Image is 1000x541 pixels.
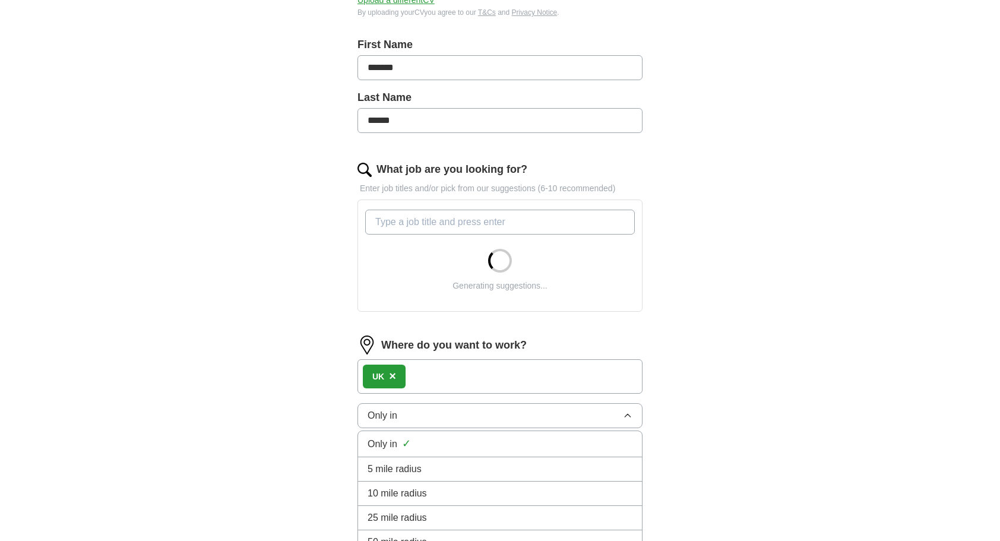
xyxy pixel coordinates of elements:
img: search.png [357,163,372,177]
a: Privacy Notice [512,8,558,17]
p: Enter job titles and/or pick from our suggestions (6-10 recommended) [357,182,643,195]
span: 5 mile radius [368,462,422,476]
span: ✓ [402,436,411,452]
input: Type a job title and press enter [365,210,635,235]
label: Last Name [357,90,643,106]
a: T&Cs [478,8,496,17]
div: By uploading your CV you agree to our and . [357,7,643,18]
span: Only in [368,437,397,451]
div: Generating suggestions... [452,280,548,292]
span: 10 mile radius [368,486,427,501]
img: location.png [357,336,376,355]
label: What job are you looking for? [376,162,527,178]
div: UK [372,371,384,383]
span: Only in [368,409,397,423]
label: Where do you want to work? [381,337,527,353]
label: First Name [357,37,643,53]
span: × [389,369,396,382]
button: Only in [357,403,643,428]
button: × [389,368,396,385]
span: 25 mile radius [368,511,427,525]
